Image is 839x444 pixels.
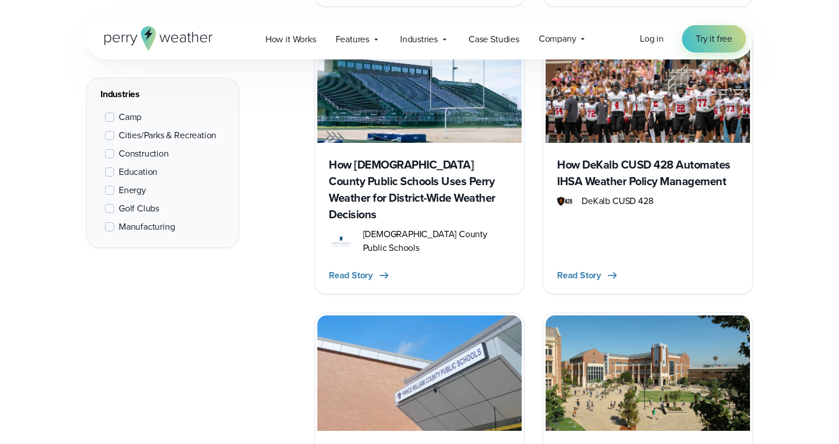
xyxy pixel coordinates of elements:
[539,32,576,46] span: Company
[119,129,216,142] span: Cities/Parks & Recreation
[119,202,159,215] span: Golf Clubs
[314,25,525,294] a: Christian County Schools How [DEMOGRAPHIC_DATA] County Public Schools Uses Perry Weather for Dist...
[582,194,653,208] span: DeKalb CUSD 428
[329,269,373,282] span: Read Story
[119,165,158,179] span: Education
[363,227,510,255] span: [DEMOGRAPHIC_DATA] County Public Schools
[329,269,391,282] button: Read Story
[119,183,146,197] span: Energy
[557,269,619,282] button: Read Story
[640,32,664,46] a: Log in
[265,33,316,46] span: How it Works
[317,28,522,143] img: Christian County Schools
[100,87,225,101] div: Industries
[256,27,326,51] a: How it Works
[696,32,732,46] span: Try it free
[640,32,664,45] span: Log in
[400,33,438,46] span: Industries
[469,33,519,46] span: Case Studies
[543,25,753,294] a: How DeKalb CUSD 428 Automates IHSA Weather Policy Management DeKalb CUSD 428 Read Story
[119,220,175,234] span: Manufacturing
[682,25,746,53] a: Try it free
[459,27,529,51] a: Case Studies
[336,33,369,46] span: Features
[329,157,510,223] h3: How [DEMOGRAPHIC_DATA] County Public Schools Uses Perry Weather for District-Wide Weather Decisions
[557,157,739,190] h3: How DeKalb CUSD 428 Automates IHSA Weather Policy Management
[119,110,142,124] span: Camp
[557,269,601,282] span: Read Story
[119,147,169,161] span: Construction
